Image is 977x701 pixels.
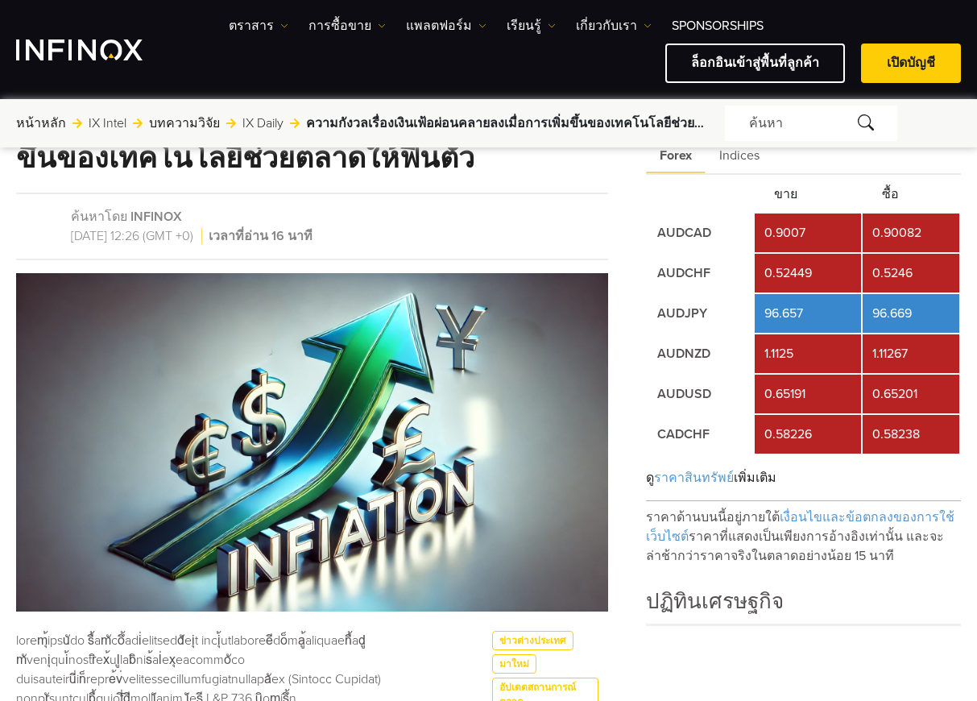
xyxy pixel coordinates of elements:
[863,334,959,373] td: 1.11267
[665,44,845,83] a: ล็อกอินเข้าสู่พื้นที่ลูกค้า
[290,118,300,128] img: arrow-right
[706,139,773,173] span: Indices
[306,114,709,133] span: ความกังวลเรื่องเงินเฟ้อผ่อนคลายลงเมื่อการเพิ่มขึ้นของเทคโนโลยีช่วยตลาดให้ฟื้นตัว
[863,214,959,252] td: 0.90082
[16,113,608,174] h1: ความกังวลเรื่องเงินเฟ้อผ่อนคลายลงเมื่อการเพิ่มขึ้นของเทคโนโลยีช่วยตลาดให้ฟื้นตัว
[492,631,573,650] a: ข่าวต่างประเทศ
[16,114,66,133] a: หน้าหลัก
[646,509,954,545] span: เงื่อนไขและข้อตกลงของการใช้เว็บไซต์
[576,16,652,35] a: เกี่ยวกับเรา
[149,114,220,133] a: บทความวิจัย
[863,176,959,212] th: ซื้อ
[646,455,961,501] div: ดู เพิ่มเติม
[648,254,753,292] td: AUDCHF
[16,39,180,60] a: INFINOX Logo
[648,294,753,333] td: AUDJPY
[861,44,961,83] a: เปิดบัญชี
[755,176,860,212] th: ขาย
[755,375,860,413] td: 0.65191
[863,254,959,292] td: 0.5246
[205,228,313,244] span: เวลาที่อ่าน 16 นาที
[507,16,556,35] a: เรียนรู้
[863,294,959,333] td: 96.669
[725,106,897,141] div: ค้นหา
[71,228,202,244] span: [DATE] 12:26 (GMT +0)
[242,114,284,133] a: IX Daily
[406,16,486,35] a: แพลตฟอร์ม
[133,118,143,128] img: arrow-right
[646,501,961,566] p: ราคาด้านบนนี้อยู่ภายใต้ ราคาที่แสดงเป็นเพียงการอ้างอิงเท่านั้น และจะล่าช้ากว่าราคาจริงในตลาดอย่าง...
[755,415,860,454] td: 0.58226
[130,209,182,225] a: INFINOX
[755,334,860,373] td: 1.1125
[308,16,386,35] a: การซื้อขาย
[863,375,959,413] td: 0.65201
[226,118,236,128] img: arrow-right
[646,139,706,173] span: Forex
[648,415,753,454] td: CADCHF
[492,654,536,674] a: มาใหม่
[72,118,82,128] img: arrow-right
[755,294,860,333] td: 96.657
[229,16,288,35] a: ตราสาร
[863,415,959,454] td: 0.58238
[672,16,764,35] a: Sponsorships
[648,334,753,373] td: AUDNZD
[71,209,127,225] span: ค้นหาโดย
[89,114,126,133] a: IX Intel
[648,375,753,413] td: AUDUSD
[755,214,860,252] td: 0.9007
[755,254,860,292] td: 0.52449
[646,586,961,624] h4: ปฏิทินเศรษฐกิจ
[648,214,753,252] td: AUDCAD
[654,470,734,486] span: ราคาสินทรัพย์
